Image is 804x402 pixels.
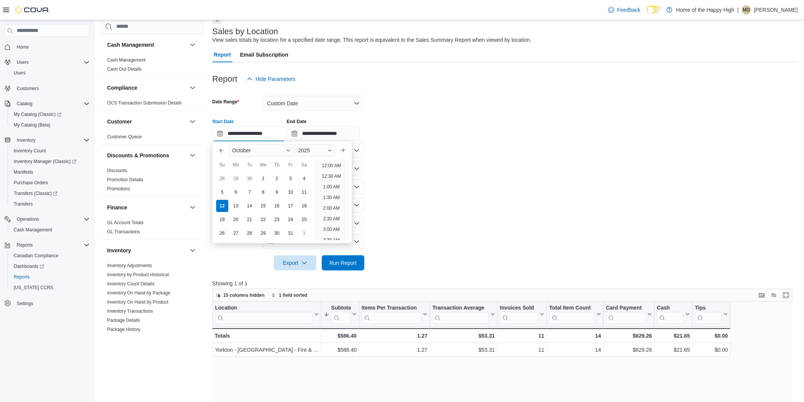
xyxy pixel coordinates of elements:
button: Home [2,41,93,52]
div: day-28 [244,227,256,239]
button: Discounts & Promotions [107,152,187,159]
div: Cash [657,304,684,312]
span: Discounts [107,168,127,174]
p: [PERSON_NAME] [754,5,798,14]
label: End Date [287,119,307,125]
h3: Report [212,74,237,84]
div: Mo [230,159,242,171]
span: Email Subscription [240,47,288,62]
ul: Time [314,160,349,240]
button: Manifests [8,167,93,177]
span: Canadian Compliance [14,253,59,259]
span: Manifests [14,169,33,175]
button: Canadian Compliance [8,250,93,261]
button: Next month [337,144,349,157]
div: day-22 [257,214,269,226]
div: 14 [549,345,601,355]
span: Customers [17,85,39,92]
button: Cash Management [8,225,93,235]
button: Display options [769,291,779,300]
span: Cash Management [11,225,90,234]
div: day-28 [216,173,228,185]
button: Operations [2,214,93,225]
span: My Catalog (Classic) [11,110,90,119]
div: Total Item Count [549,304,595,324]
span: MG [743,5,750,14]
a: Inventory Count [11,146,49,155]
div: Transaction Average [432,304,489,324]
p: Showing 1 of 1 [212,280,799,287]
span: OCS Transaction Submission Details [107,100,182,106]
div: $629.26 [606,331,652,340]
div: View sales totals by location for a specified date range. This report is equivalent to the Sales ... [212,36,532,44]
div: day-1 [257,173,269,185]
span: Home [14,42,90,52]
a: Feedback [605,2,644,17]
div: $586.40 [324,345,357,355]
span: Customers [14,84,90,93]
button: [US_STATE] CCRS [8,282,93,293]
div: day-19 [216,214,228,226]
span: Operations [14,215,90,224]
a: My Catalog (Classic) [11,110,65,119]
div: Button. Open the month selector. October is currently selected. [229,144,294,157]
span: Package Details [107,317,140,323]
button: Compliance [107,84,187,92]
input: Dark Mode [647,6,663,14]
div: Total Item Count [549,304,595,312]
div: Machaela Gardner [742,5,751,14]
div: Totals [215,331,319,340]
span: Purchase Orders [14,180,48,186]
a: Discounts [107,168,127,173]
button: Inventory [2,135,93,146]
div: October, 2025 [215,172,311,240]
li: 3:30 AM [320,236,343,245]
a: My Catalog (Classic) [8,109,93,120]
a: Inventory Count Details [107,281,155,286]
span: Users [14,70,25,76]
span: Users [17,59,28,65]
span: Washington CCRS [11,283,90,292]
span: Inventory [17,137,35,143]
span: Run Report [329,259,357,267]
li: 1:30 AM [320,193,343,202]
span: Product Expirations [107,336,147,342]
span: Inventory Manager (Classic) [11,157,90,166]
nav: Complex example [5,38,90,329]
a: [US_STATE] CCRS [11,283,56,292]
div: day-5 [216,186,228,198]
div: 1.27 [362,331,428,340]
span: Promotion Details [107,177,143,183]
button: Card Payment [606,304,652,324]
a: Cash Management [107,57,146,63]
span: Inventory On Hand by Package [107,290,171,296]
button: Invoices Sold [500,304,544,324]
div: day-20 [230,214,242,226]
button: Purchase Orders [8,177,93,188]
div: day-21 [244,214,256,226]
h3: Sales by Location [212,27,279,36]
h3: Discounts & Promotions [107,152,169,159]
div: $0.00 [695,345,728,355]
span: Cash Management [14,227,52,233]
span: Operations [17,216,39,222]
div: 11 [500,331,544,340]
div: day-13 [230,200,242,212]
div: 14 [549,331,601,340]
div: Finance [101,218,203,239]
span: Promotions [107,186,130,192]
button: Cash Management [188,40,197,49]
div: Location [215,304,313,324]
a: Promotion Details [107,177,143,182]
div: $53.31 [432,331,495,340]
label: Start Date [212,119,234,125]
div: Transaction Average [432,304,489,312]
span: Dashboards [14,263,44,269]
div: day-26 [216,227,228,239]
a: Users [11,68,28,78]
button: Reports [14,241,36,250]
div: day-23 [271,214,283,226]
span: My Catalog (Classic) [14,111,62,117]
span: Users [11,68,90,78]
button: Users [2,57,93,68]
